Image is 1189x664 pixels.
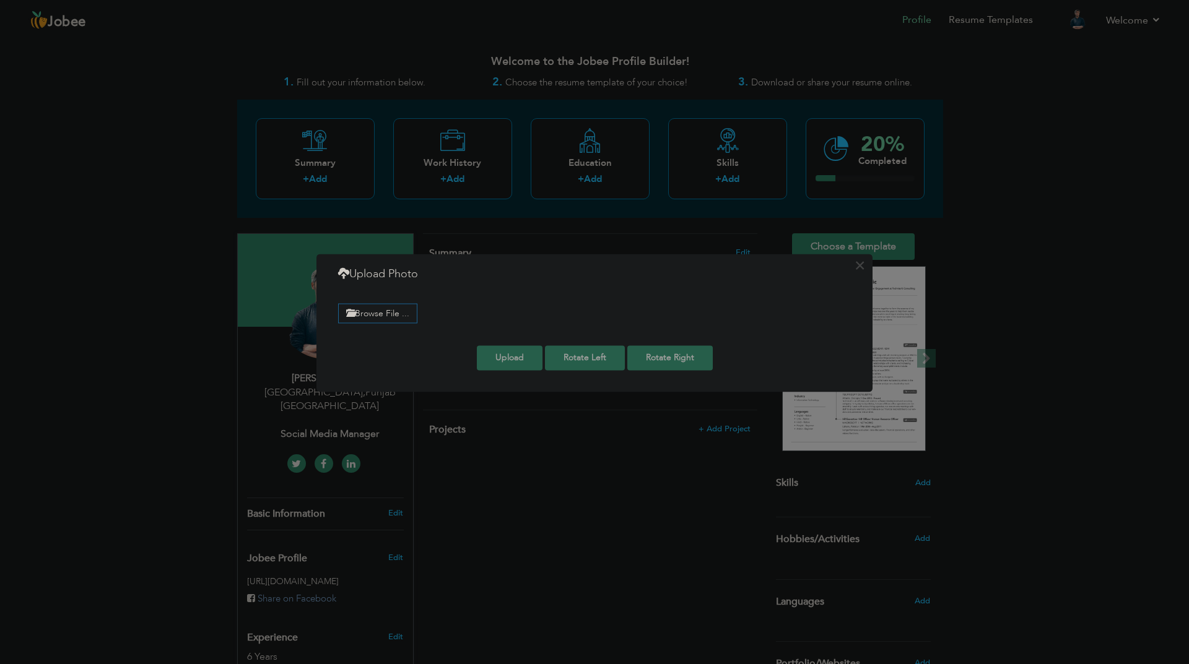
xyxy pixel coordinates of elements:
label: Browse File ... [338,304,417,323]
button: Rotate Left [545,345,625,370]
h4: Upload Photo [338,266,418,282]
button: × [850,256,869,275]
button: Rotate Right [627,345,713,370]
button: Upload [477,345,542,370]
